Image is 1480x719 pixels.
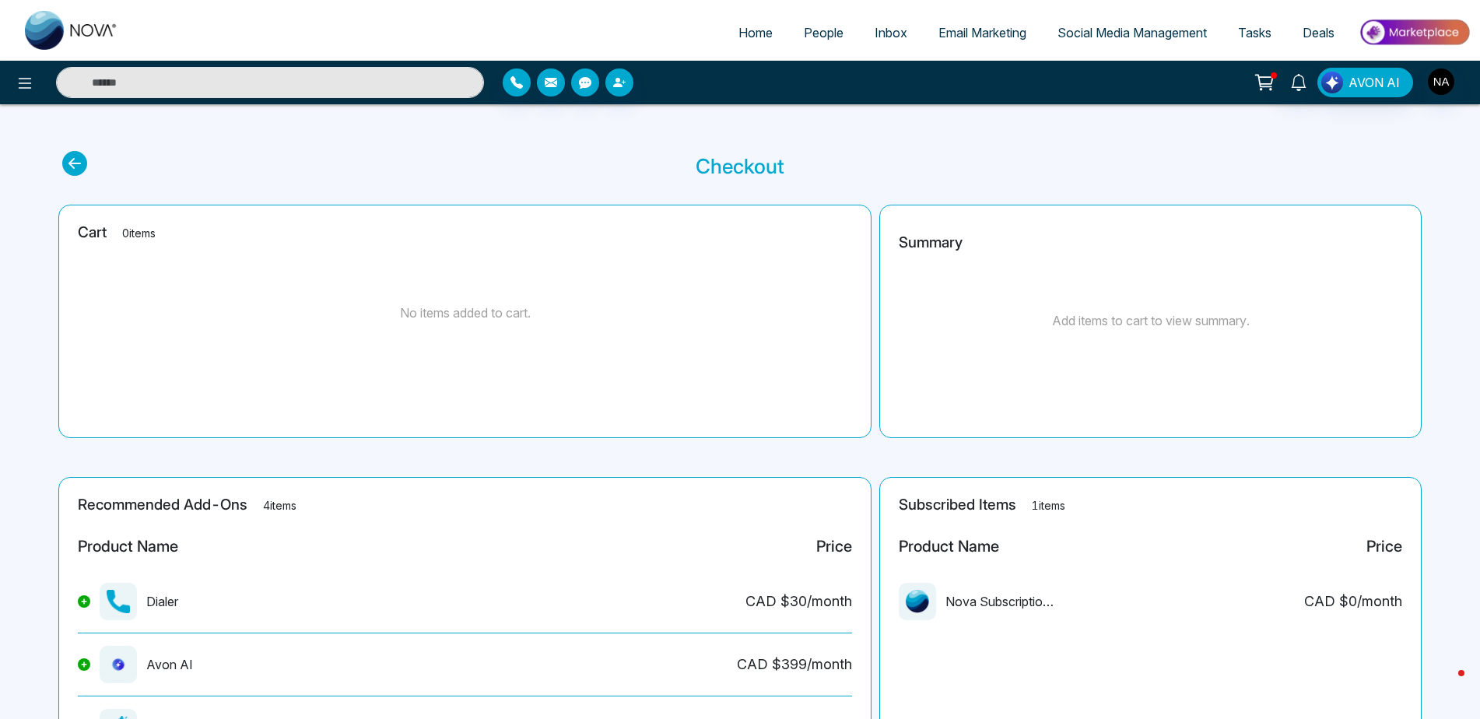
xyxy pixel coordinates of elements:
a: Tasks [1222,18,1287,47]
span: Inbox [875,25,907,40]
iframe: Intercom live chat [1427,666,1464,703]
a: Email Marketing [923,18,1042,47]
span: Deals [1303,25,1334,40]
a: Social Media Management [1042,18,1222,47]
span: Email Marketing [938,25,1026,40]
a: Inbox [859,18,923,47]
button: AVON AI [1317,68,1413,97]
h2: Recommended Add-Ons [78,496,852,514]
img: User Avatar [1428,68,1454,95]
p: Checkout [696,151,784,181]
div: Price [1366,535,1402,558]
span: Tasks [1238,25,1271,40]
img: missing [107,653,130,676]
h2: Subscribed Items [899,496,1402,514]
p: Nova Subscription Fee [945,592,1054,611]
span: 0 items [122,226,156,240]
div: CAD $ 0 /month [1304,591,1402,612]
img: Nova CRM Logo [25,11,118,50]
div: CAD $ 30 /month [745,591,852,612]
div: Dialer [78,583,178,620]
div: CAD $ 399 /month [737,654,852,675]
img: missing [906,590,929,613]
span: Social Media Management [1057,25,1207,40]
div: Price [816,535,852,558]
span: 4 items [263,499,296,512]
div: Product Name [78,535,178,558]
img: missing [107,590,130,613]
h2: Cart [78,224,852,242]
p: Summary [899,232,963,254]
img: Lead Flow [1321,72,1343,93]
p: No items added to cart. [400,303,531,322]
span: Home [738,25,773,40]
a: Deals [1287,18,1350,47]
span: People [804,25,843,40]
img: Market-place.gif [1358,15,1471,50]
a: Home [723,18,788,47]
p: Add items to cart to view summary. [1052,311,1250,330]
div: Avon AI [78,646,193,683]
a: People [788,18,859,47]
span: 1 items [1032,499,1065,512]
div: Product Name [899,535,999,558]
span: AVON AI [1348,73,1400,92]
